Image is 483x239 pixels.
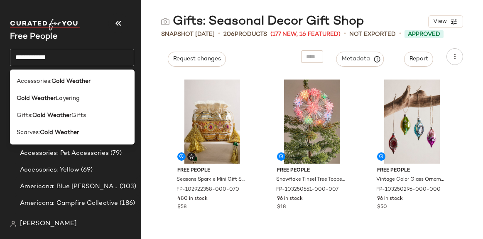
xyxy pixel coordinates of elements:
[428,15,463,28] button: View
[20,149,109,158] span: Accessories: Pet Accessories
[161,17,169,26] img: svg%3e
[377,195,403,203] span: 96 in stock
[79,165,93,175] span: (69)
[189,154,194,159] img: svg%3e
[218,29,220,39] span: •
[20,99,103,108] span: Accessories: Cold Weather
[277,195,303,203] span: 96 in stock
[20,215,119,225] span: Americana: Country Line Festival
[20,115,84,125] span: Accessories: Festival
[223,30,267,39] div: Products
[118,199,135,208] span: (186)
[84,115,101,125] span: (162)
[276,186,338,194] span: FP-103250551-000-007
[109,149,122,158] span: (79)
[161,30,215,39] span: Snapshot [DATE]
[370,80,454,164] img: 103250296_000_b
[161,13,364,30] div: Gifts: Seasonal Decor Gift Shop
[173,56,221,62] span: Request changes
[376,176,446,184] span: Vintage Color Glass Ornament Set by Free People
[344,29,346,39] span: •
[377,204,387,211] span: $50
[433,18,447,25] span: View
[20,219,77,229] span: [PERSON_NAME]
[177,167,248,174] span: Free People
[10,19,81,30] img: cfy_white_logo.C9jOOHJF.svg
[118,182,136,192] span: (303)
[276,176,346,184] span: Snowflake Tinsel Tree Topper by Free People in Silver
[277,167,347,174] span: Free People
[270,30,341,39] span: (177 New, 16 Featured)
[20,182,118,192] span: Americana: Blue [PERSON_NAME] Baby
[377,167,447,174] span: Free People
[399,29,401,39] span: •
[376,186,441,194] span: FP-103250296-000-000
[20,165,79,175] span: Accessories: Yellow
[103,99,120,108] span: (114)
[168,52,226,67] button: Request changes
[177,204,186,211] span: $58
[171,80,254,164] img: 102922358_070_b
[10,32,58,41] span: Current Company Name
[20,199,118,208] span: Americana: Campfire Collective
[404,52,433,67] button: Report
[10,221,17,227] img: svg%3e
[119,215,136,225] span: (270)
[409,56,428,62] span: Report
[177,195,208,203] span: 480 in stock
[349,30,396,39] span: Not Exported
[270,80,354,164] img: 103250551_007_b
[103,132,117,142] span: (89)
[341,55,379,63] span: Metadata
[20,132,103,142] span: Accessories: Matcha Green
[223,31,235,37] span: 206
[408,30,440,39] span: Approved
[177,176,247,184] span: Seasons Sparkle Mini Gift Sack by Free People in Gold
[28,82,58,92] span: Curations
[177,186,239,194] span: FP-102922358-000-070
[336,52,384,67] button: Metadata
[277,204,286,211] span: $18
